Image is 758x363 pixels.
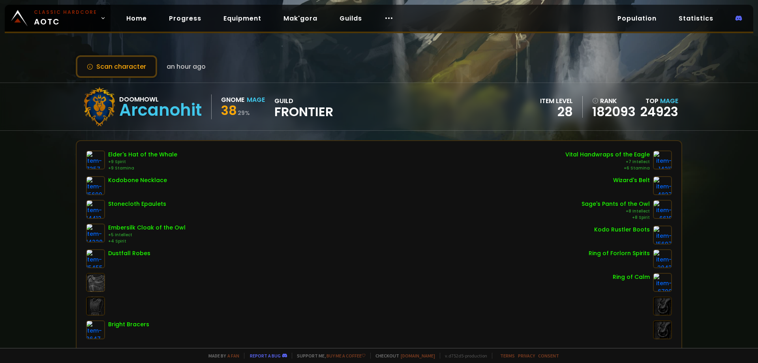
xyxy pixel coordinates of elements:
div: Embersilk Cloak of the Owl [108,224,186,232]
span: AOTC [34,9,97,28]
div: +8 Intellect [582,208,650,214]
a: Mak'gora [277,10,324,26]
div: rank [592,96,636,106]
span: 38 [221,102,237,119]
a: Guilds [333,10,368,26]
div: guild [274,96,333,118]
img: item-6616 [653,200,672,219]
img: item-14229 [86,224,105,243]
div: Ring of Forlorn Spirits [589,249,650,258]
img: item-6790 [653,273,672,292]
div: Vital Handwraps of the Eagle [565,150,650,159]
span: v. d752d5 - production [440,353,487,359]
div: Ring of Calm [613,273,650,281]
a: Progress [163,10,208,26]
a: Home [120,10,153,26]
div: +6 Stamina [565,165,650,171]
a: 182093 [592,106,636,118]
div: +7 Intellect [565,159,650,165]
a: Classic HardcoreAOTC [5,5,111,32]
span: Frontier [274,106,333,118]
a: Terms [500,353,515,359]
a: Equipment [217,10,268,26]
a: Report a bug [250,353,281,359]
img: item-3647 [86,320,105,339]
div: Elder's Hat of the Whale [108,150,177,159]
img: item-14412 [86,200,105,219]
img: item-15690 [86,176,105,195]
small: 29 % [238,109,250,117]
a: Privacy [518,353,535,359]
div: Doomhowl [119,94,202,104]
div: Wizard's Belt [613,176,650,184]
div: Arcanohit [119,104,202,116]
div: Mage [247,95,265,105]
span: Support me, [292,353,366,359]
div: 28 [540,106,573,118]
div: Sage's Pants of the Owl [582,200,650,208]
a: [DOMAIN_NAME] [401,353,435,359]
a: Consent [538,353,559,359]
a: a fan [227,353,239,359]
div: Top [640,96,678,106]
div: +5 Intellect [108,232,186,238]
div: item level [540,96,573,106]
button: Scan character [76,55,157,78]
span: Mage [660,96,678,105]
img: item-15455 [86,249,105,268]
div: Gnome [221,95,244,105]
img: item-15697 [653,226,672,245]
span: Made by [204,353,239,359]
a: Population [611,10,663,26]
div: +9 Spirit [108,159,177,165]
img: item-4827 [653,176,672,195]
div: +9 Stamina [108,165,177,171]
span: an hour ago [167,62,206,71]
img: item-7357 [86,150,105,169]
div: Kodo Rustler Boots [594,226,650,234]
div: Bright Bracers [108,320,149,329]
a: Buy me a coffee [326,353,366,359]
small: Classic Hardcore [34,9,97,16]
img: item-14211 [653,150,672,169]
a: Statistics [672,10,720,26]
img: item-2043 [653,249,672,268]
div: Kodobone Necklace [108,176,167,184]
div: Dustfall Robes [108,249,150,258]
span: Checkout [370,353,435,359]
div: Stonecloth Epaulets [108,200,166,208]
div: +4 Spirit [108,238,186,245]
a: 24923 [640,103,678,120]
div: +8 Spirit [582,214,650,221]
